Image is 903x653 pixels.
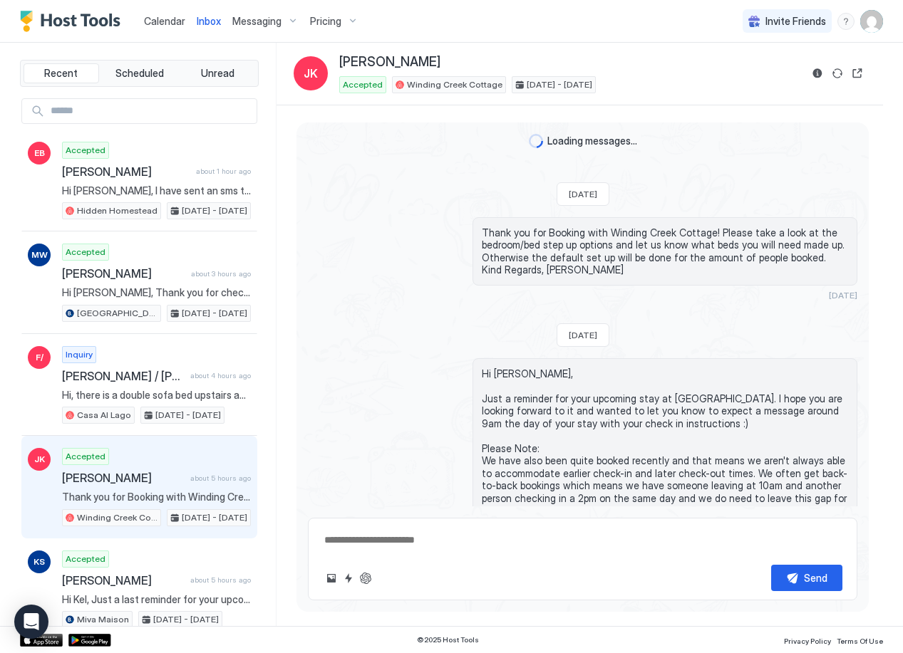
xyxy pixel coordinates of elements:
div: Send [804,570,827,585]
a: Host Tools Logo [20,11,127,32]
span: [GEOGRAPHIC_DATA] [77,307,158,320]
div: menu [837,13,855,30]
span: EB [34,147,45,160]
span: [DATE] - [DATE] [182,307,247,320]
span: JK [304,65,318,82]
button: Sync reservation [829,65,846,82]
div: Open Intercom Messenger [14,605,48,639]
a: Terms Of Use [837,632,883,647]
span: Thank you for Booking with Winding Creek Cottage! Please take a look at the bedroom/bed step up o... [62,491,251,503]
span: Unread [201,67,234,80]
div: loading [529,134,543,148]
span: Scheduled [115,67,164,80]
span: Pricing [310,15,341,28]
span: [DATE] - [DATE] [182,511,247,524]
span: Terms Of Use [837,637,883,645]
button: Send [771,565,842,591]
span: Accepted [66,450,105,463]
span: [DATE] [569,330,597,340]
span: Privacy Policy [784,637,831,645]
button: Reservation information [809,65,826,82]
button: Open reservation [849,65,866,82]
span: MW [31,249,48,261]
button: Upload image [323,570,340,587]
span: Calendar [144,15,185,27]
span: [PERSON_NAME] [62,471,185,485]
input: Input Field [45,99,257,123]
a: App Store [20,634,63,647]
div: User profile [860,10,883,33]
span: Hi [PERSON_NAME], Just a reminder for your upcoming stay at [GEOGRAPHIC_DATA]. I hope you are loo... [482,367,848,642]
button: Recent [24,63,99,83]
span: © 2025 Host Tools [417,635,479,644]
span: Inbox [197,15,221,27]
span: about 4 hours ago [190,371,251,380]
span: about 5 hours ago [190,575,251,585]
button: Unread [180,63,255,83]
span: [DATE] [569,189,597,199]
span: Invite Friends [765,15,826,28]
button: Scheduled [102,63,177,83]
span: Accepted [66,246,105,258]
span: Winding Creek Cottage [77,511,158,524]
span: [DATE] - [DATE] [153,613,219,626]
span: [PERSON_NAME] [62,266,185,281]
span: Hi, there is a double sofa bed upstairs and another double fold out mattress downstairs :) Kind R... [62,389,251,402]
span: Accepted [343,78,383,91]
a: Google Play Store [68,634,111,647]
span: about 5 hours ago [190,474,251,483]
a: Calendar [144,14,185,28]
span: Hidden Homestead [77,204,158,217]
span: [DATE] - [DATE] [155,409,221,422]
span: [PERSON_NAME] / [PERSON_NAME] [62,369,185,383]
span: [PERSON_NAME] [339,54,440,70]
a: Inbox [197,14,221,28]
span: F/ [36,351,43,364]
span: [DATE] - [DATE] [182,204,247,217]
span: Miva Maison [77,613,129,626]
span: [PERSON_NAME] [62,164,190,179]
span: about 1 hour ago [196,167,251,176]
span: about 3 hours ago [191,269,251,278]
div: tab-group [20,60,259,87]
span: Accepted [66,144,105,157]
button: ChatGPT Auto Reply [357,570,374,587]
span: Recent [44,67,78,80]
button: Quick reply [340,570,357,587]
span: Inquiry [66,348,93,361]
a: Privacy Policy [784,632,831,647]
span: KS [33,555,45,568]
span: Loading messages... [547,135,637,147]
span: Thank you for Booking with Winding Creek Cottage! Please take a look at the bedroom/bed step up o... [482,226,848,276]
span: [DATE] - [DATE] [527,78,592,91]
span: Hi [PERSON_NAME], Thank you for checking in, we are looking forward to our stay. We appreciate th... [62,286,251,299]
span: [DATE] [829,290,857,301]
span: Messaging [232,15,282,28]
span: Winding Creek Cottage [407,78,502,91]
span: Casa Al Lago [77,409,131,422]
span: [PERSON_NAME] [62,573,185,587]
span: Hi Kel, Just a last reminder for your upcoming stay at [GEOGRAPHIC_DATA]! I hope you are looking ... [62,593,251,606]
span: Hi [PERSON_NAME], I have sent an sms through with payment details. Kind regards, [PERSON_NAME]. [62,184,251,197]
span: JK [34,453,45,466]
span: Accepted [66,553,105,565]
